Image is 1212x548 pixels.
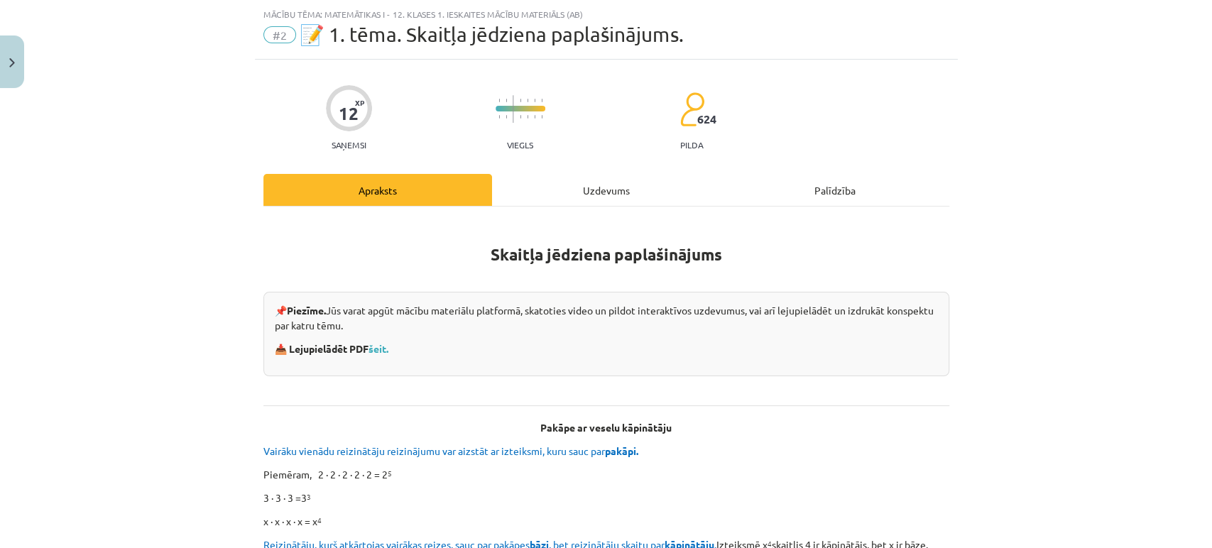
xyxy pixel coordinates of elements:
strong: Piezīme. [287,304,326,317]
sup: 5 [388,468,392,478]
p: x ∙ x ∙ x ∙ x = x [263,514,949,529]
img: icon-short-line-57e1e144782c952c97e751825c79c345078a6d821885a25fce030b3d8c18986b.svg [541,99,542,102]
p: Viegls [507,140,533,150]
img: icon-close-lesson-0947bae3869378f0d4975bcd49f059093ad1ed9edebbc8119c70593378902aed.svg [9,58,15,67]
img: icon-short-line-57e1e144782c952c97e751825c79c345078a6d821885a25fce030b3d8c18986b.svg [541,115,542,119]
img: icon-short-line-57e1e144782c952c97e751825c79c345078a6d821885a25fce030b3d8c18986b.svg [520,99,521,102]
p: 3 ∙ 3 ∙ 3 =3 [263,491,949,505]
div: 12 [339,104,359,124]
span: #2 [263,26,296,43]
span: 📝 1. tēma. Skaitļa jēdziena paplašinājums. [300,23,684,46]
div: Uzdevums [492,174,721,206]
sup: 4 [317,515,322,525]
div: Mācību tēma: Matemātikas i - 12. klases 1. ieskaites mācību materiāls (ab) [263,9,949,19]
b: pakāpi. [605,444,638,457]
div: Palīdzība [721,174,949,206]
span: XP [355,99,364,106]
p: 📌 Jūs varat apgūt mācību materiālu platformā, skatoties video un pildot interaktīvos uzdevumus, v... [275,303,938,333]
img: icon-short-line-57e1e144782c952c97e751825c79c345078a6d821885a25fce030b3d8c18986b.svg [534,99,535,102]
span: Vairāku vienādu reizinātāju reizinājumu var aizstāt ar izteiksmi, kuru sauc par [263,444,640,457]
img: icon-short-line-57e1e144782c952c97e751825c79c345078a6d821885a25fce030b3d8c18986b.svg [506,115,507,119]
sup: 3 [307,491,311,502]
b: Pakāpe ar veselu kāpinātāju [540,421,672,434]
img: students-c634bb4e5e11cddfef0936a35e636f08e4e9abd3cc4e673bd6f9a4125e45ecb1.svg [679,92,704,127]
img: icon-short-line-57e1e144782c952c97e751825c79c345078a6d821885a25fce030b3d8c18986b.svg [534,115,535,119]
span: 624 [697,113,716,126]
p: Saņemsi [326,140,372,150]
img: icon-short-line-57e1e144782c952c97e751825c79c345078a6d821885a25fce030b3d8c18986b.svg [498,115,500,119]
img: icon-long-line-d9ea69661e0d244f92f715978eff75569469978d946b2353a9bb055b3ed8787d.svg [513,95,514,123]
img: icon-short-line-57e1e144782c952c97e751825c79c345078a6d821885a25fce030b3d8c18986b.svg [527,99,528,102]
strong: 📥 Lejupielādēt PDF [275,342,391,355]
p: pilda [680,140,703,150]
img: icon-short-line-57e1e144782c952c97e751825c79c345078a6d821885a25fce030b3d8c18986b.svg [527,115,528,119]
strong: Skaitļa jēdziena paplašinājums [491,244,722,265]
p: Piemēram, 2 ∙ 2 ∙ 2 ∙ 2 ∙ 2 = 2 [263,467,949,482]
img: icon-short-line-57e1e144782c952c97e751825c79c345078a6d821885a25fce030b3d8c18986b.svg [520,115,521,119]
img: icon-short-line-57e1e144782c952c97e751825c79c345078a6d821885a25fce030b3d8c18986b.svg [506,99,507,102]
a: šeit. [368,342,388,355]
div: Apraksts [263,174,492,206]
img: icon-short-line-57e1e144782c952c97e751825c79c345078a6d821885a25fce030b3d8c18986b.svg [498,99,500,102]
